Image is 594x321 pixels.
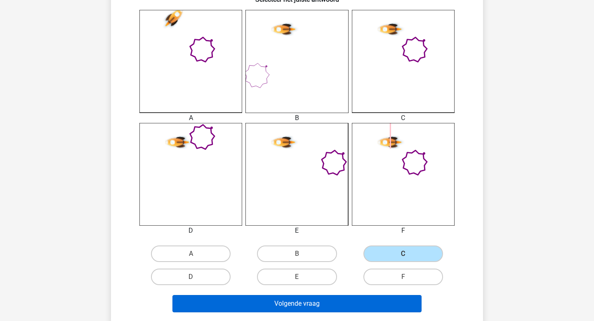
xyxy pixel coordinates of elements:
div: B [239,113,354,123]
div: E [239,226,354,236]
label: D [151,269,231,285]
button: Volgende vraag [172,295,422,312]
div: D [133,226,248,236]
label: E [257,269,337,285]
label: F [363,269,443,285]
div: F [346,226,461,236]
label: A [151,245,231,262]
label: B [257,245,337,262]
label: C [363,245,443,262]
div: C [346,113,461,123]
div: A [133,113,248,123]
